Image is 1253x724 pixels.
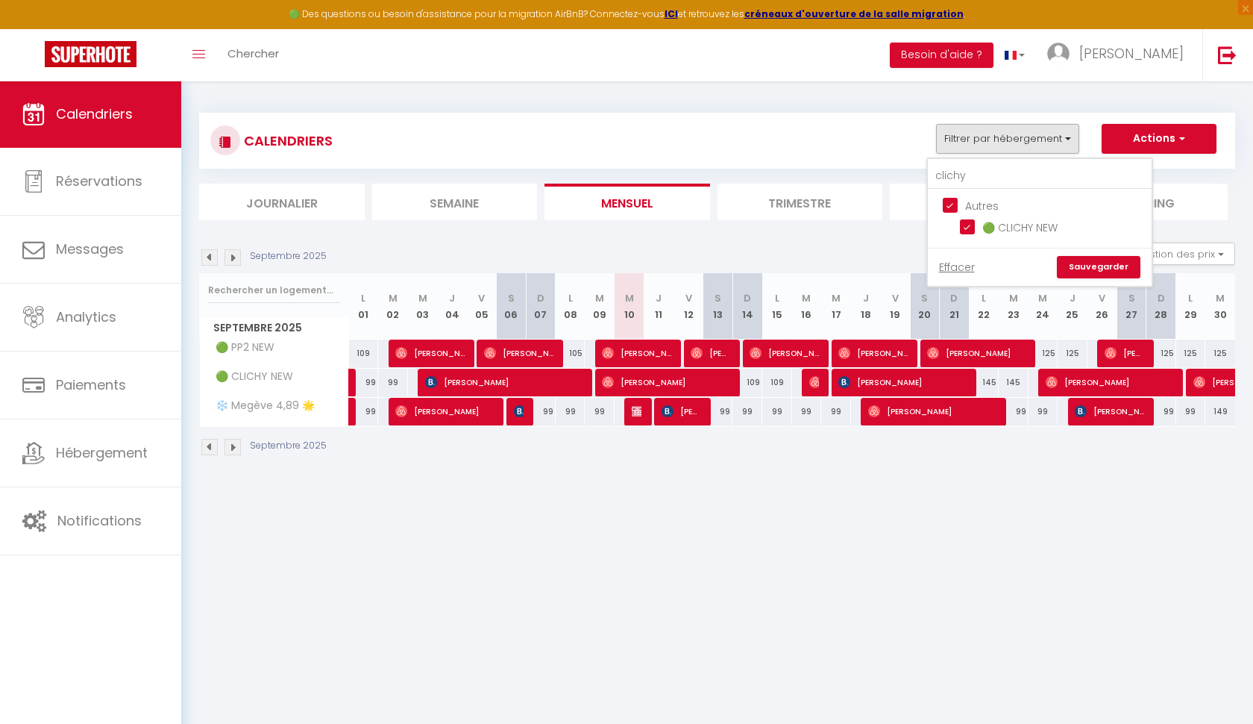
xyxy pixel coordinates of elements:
th: 26 [1087,273,1117,340]
div: 99 [762,398,792,425]
div: 99 [378,369,408,396]
th: 07 [526,273,556,340]
th: 11 [644,273,674,340]
span: Bergiss El Mekki [514,397,524,425]
span: [PERSON_NAME] [602,368,731,396]
span: Notifications [57,511,142,530]
div: 145 [999,369,1029,396]
th: 25 [1058,273,1087,340]
abbr: D [744,291,751,305]
span: Messages [56,240,124,258]
th: 12 [673,273,703,340]
abbr: V [685,291,692,305]
a: Sauvegarder [1057,256,1140,278]
abbr: D [537,291,544,305]
abbr: V [892,291,899,305]
li: Semaine [372,184,538,220]
th: 24 [1029,273,1058,340]
abbr: L [1188,291,1193,305]
abbr: S [1128,291,1135,305]
span: Septembre 2025 [200,317,348,339]
img: Super Booking [45,41,136,67]
th: 02 [378,273,408,340]
span: Théo Booking [632,397,641,425]
abbr: L [982,291,986,305]
a: ICI [665,7,678,20]
abbr: L [361,291,365,305]
div: 99 [349,369,379,396]
abbr: L [775,291,779,305]
p: Septembre 2025 [250,249,327,263]
span: [PERSON_NAME] [395,397,494,425]
span: [PERSON_NAME] [395,339,465,367]
a: ... [PERSON_NAME] [1036,29,1202,81]
abbr: J [863,291,869,305]
div: 145 [969,369,999,396]
abbr: M [595,291,604,305]
abbr: D [950,291,958,305]
abbr: S [715,291,721,305]
div: 99 [999,398,1029,425]
abbr: S [508,291,515,305]
div: 105 [556,340,585,367]
div: 109 [762,369,792,396]
button: Actions [1102,124,1216,154]
div: 149 [1205,398,1235,425]
div: 125 [1146,340,1176,367]
div: 99 [1146,398,1176,425]
div: 99 [349,398,379,425]
abbr: M [832,291,841,305]
th: 18 [851,273,881,340]
li: Mensuel [544,184,710,220]
th: 20 [910,273,940,340]
button: Besoin d'aide ? [890,43,993,68]
span: Hébergement [56,443,148,462]
span: Chercher [227,46,279,61]
th: 01 [349,273,379,340]
div: 99 [1176,398,1206,425]
div: 109 [349,340,379,367]
div: 125 [1176,340,1206,367]
input: Rechercher un logement... [928,163,1152,190]
th: 27 [1117,273,1146,340]
span: [PERSON_NAME] [691,339,730,367]
div: 99 [792,398,822,425]
img: logout [1218,46,1237,64]
th: 21 [940,273,970,340]
span: Paiements [56,375,126,394]
th: 23 [999,273,1029,340]
th: 05 [467,273,497,340]
abbr: M [389,291,398,305]
a: Effacer [939,259,975,275]
div: 109 [732,369,762,396]
div: 99 [526,398,556,425]
abbr: S [921,291,928,305]
div: Filtrer par hébergement [926,157,1153,287]
div: 99 [821,398,851,425]
th: 10 [615,273,644,340]
span: [PERSON_NAME] [662,397,701,425]
span: [PERSON_NAME] [838,368,967,396]
th: 09 [585,273,615,340]
abbr: M [1038,291,1047,305]
span: Calendriers [56,104,133,123]
span: [PERSON_NAME] [809,368,819,396]
th: 17 [821,273,851,340]
th: 15 [762,273,792,340]
abbr: M [625,291,634,305]
span: [PERSON_NAME] [868,397,997,425]
div: 125 [1205,340,1235,367]
th: 30 [1205,273,1235,340]
span: [PERSON_NAME] [1046,368,1175,396]
span: [PERSON_NAME] [425,368,584,396]
th: 28 [1146,273,1176,340]
span: [PERSON_NAME] [927,339,1026,367]
div: 125 [1058,340,1087,367]
abbr: M [802,291,811,305]
div: 125 [1029,340,1058,367]
th: 22 [969,273,999,340]
div: 99 [703,398,733,425]
th: 19 [880,273,910,340]
abbr: M [1009,291,1018,305]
